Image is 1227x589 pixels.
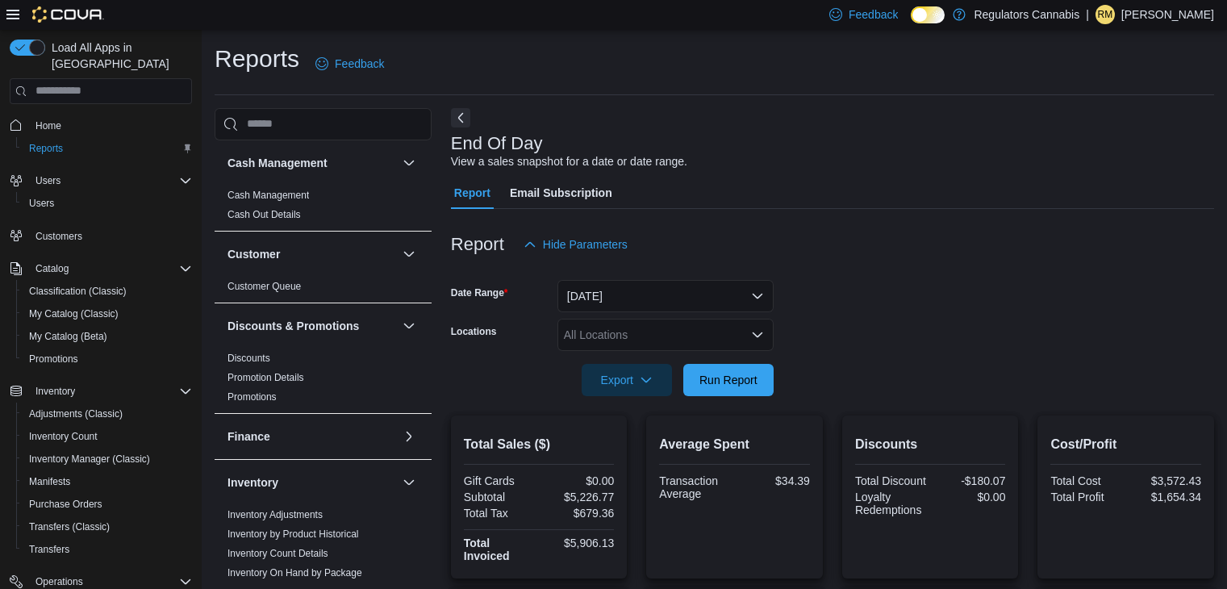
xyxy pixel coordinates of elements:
[542,491,614,503] div: $5,226.77
[855,435,1006,454] h2: Discounts
[29,330,107,343] span: My Catalog (Beta)
[309,48,390,80] a: Feedback
[3,257,198,280] button: Catalog
[227,428,396,445] button: Finance
[23,349,85,369] a: Promotions
[16,516,198,538] button: Transfers (Classic)
[227,189,309,202] span: Cash Management
[542,507,614,520] div: $679.36
[23,282,192,301] span: Classification (Classic)
[29,227,89,246] a: Customers
[227,281,301,292] a: Customer Queue
[45,40,192,72] span: Load All Apps in [GEOGRAPHIC_DATA]
[16,325,198,348] button: My Catalog (Beta)
[510,177,612,209] span: Email Subscription
[16,470,198,493] button: Manifests
[23,449,192,469] span: Inventory Manager (Classic)
[659,435,810,454] h2: Average Spent
[3,380,198,403] button: Inventory
[1050,474,1122,487] div: Total Cost
[3,114,198,137] button: Home
[227,528,359,541] span: Inventory by Product Historical
[227,246,280,262] h3: Customer
[849,6,898,23] span: Feedback
[699,372,757,388] span: Run Report
[29,498,102,511] span: Purchase Orders
[3,169,198,192] button: Users
[29,259,75,278] button: Catalog
[451,325,497,338] label: Locations
[16,448,198,470] button: Inventory Manager (Classic)
[1096,5,1115,24] div: Rachel McLennan
[23,449,157,469] a: Inventory Manager (Classic)
[464,537,510,562] strong: Total Invoiced
[451,108,470,127] button: Next
[399,244,419,264] button: Customer
[227,391,277,403] span: Promotions
[659,474,731,500] div: Transaction Average
[23,517,116,537] a: Transfers (Classic)
[16,403,198,425] button: Adjustments (Classic)
[464,507,536,520] div: Total Tax
[855,491,927,516] div: Loyalty Redemptions
[29,116,68,136] a: Home
[454,177,490,209] span: Report
[16,303,198,325] button: My Catalog (Classic)
[29,197,54,210] span: Users
[974,5,1079,24] p: Regulators Cannabis
[227,280,301,293] span: Customer Queue
[227,474,278,491] h3: Inventory
[227,509,323,520] a: Inventory Adjustments
[23,540,192,559] span: Transfers
[215,277,432,303] div: Customer
[29,259,192,278] span: Catalog
[23,404,192,424] span: Adjustments (Classic)
[35,385,75,398] span: Inventory
[23,495,109,514] a: Purchase Orders
[227,209,301,220] a: Cash Out Details
[464,435,615,454] h2: Total Sales ($)
[23,349,192,369] span: Promotions
[911,23,912,24] span: Dark Mode
[451,286,508,299] label: Date Range
[911,6,945,23] input: Dark Mode
[227,246,396,262] button: Customer
[16,137,198,160] button: Reports
[29,453,150,466] span: Inventory Manager (Classic)
[23,517,192,537] span: Transfers (Classic)
[1086,5,1089,24] p: |
[399,473,419,492] button: Inventory
[542,474,614,487] div: $0.00
[23,327,114,346] a: My Catalog (Beta)
[227,372,304,383] a: Promotion Details
[29,353,78,366] span: Promotions
[23,495,192,514] span: Purchase Orders
[399,427,419,446] button: Finance
[215,43,299,75] h1: Reports
[451,134,543,153] h3: End Of Day
[16,425,198,448] button: Inventory Count
[451,153,687,170] div: View a sales snapshot for a date or date range.
[215,349,432,413] div: Discounts & Promotions
[1129,491,1201,503] div: $1,654.34
[683,364,774,396] button: Run Report
[1050,491,1122,503] div: Total Profit
[35,119,61,132] span: Home
[23,194,61,213] a: Users
[517,228,634,261] button: Hide Parameters
[591,364,662,396] span: Export
[16,493,198,516] button: Purchase Orders
[227,208,301,221] span: Cash Out Details
[29,307,119,320] span: My Catalog (Classic)
[29,430,98,443] span: Inventory Count
[23,282,133,301] a: Classification (Classic)
[227,391,277,403] a: Promotions
[23,472,192,491] span: Manifests
[933,474,1005,487] div: -$180.07
[32,6,104,23] img: Cova
[16,348,198,370] button: Promotions
[751,328,764,341] button: Open list of options
[29,171,192,190] span: Users
[1050,435,1201,454] h2: Cost/Profit
[227,566,362,579] span: Inventory On Hand by Package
